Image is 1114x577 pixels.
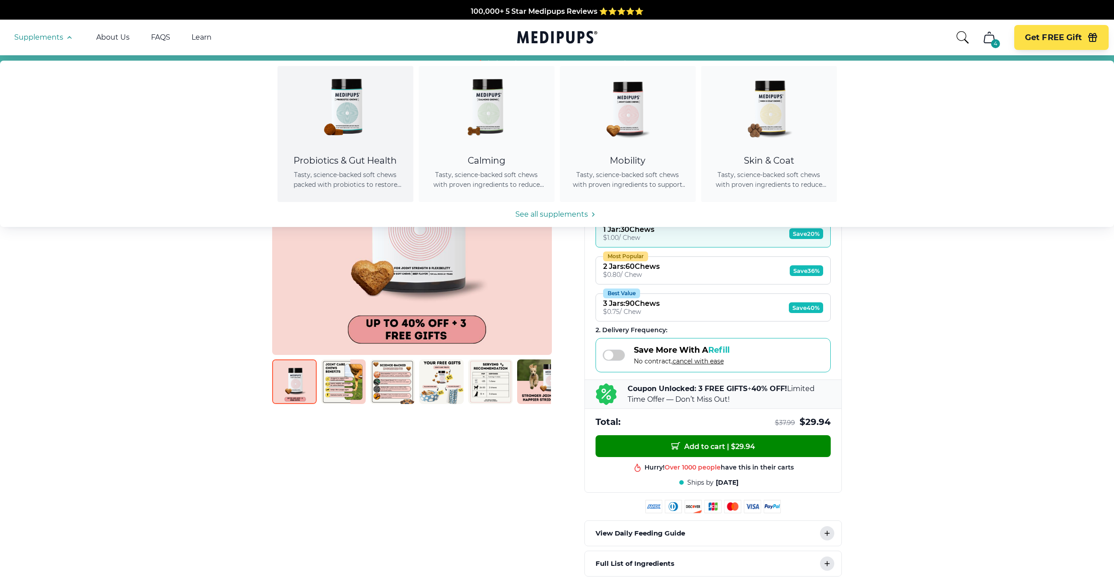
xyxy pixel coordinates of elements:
[665,458,721,466] span: Over 1000 people
[14,32,75,43] button: Supplements
[96,33,130,42] a: About Us
[701,66,837,202] a: Skin & Coat Chews - MedipupsSkin & CoatTasty, science-backed soft chews with proven ingredients t...
[596,558,674,569] p: Full List of Ingredients
[571,155,685,166] div: Mobility
[603,299,660,308] div: 3 Jars : 90 Chews
[679,469,722,477] span: Best product
[991,39,1000,48] div: 4
[370,359,415,404] img: Joint Care Chews | Natural Dog Supplements
[751,384,787,393] b: 40% OFF!
[192,33,212,42] a: Learn
[687,478,714,487] span: Ships by
[800,416,831,428] span: $ 29.94
[645,500,781,513] img: payment methods
[151,33,170,42] a: FAQS
[603,234,654,242] div: $ 1.00 / Chew
[712,170,826,190] span: Tasty, science-backed soft chews with proven ingredients to reduce shedding, promote healthy skin...
[603,225,654,234] div: 1 Jar : 30 Chews
[708,345,730,355] span: Refill
[603,262,660,271] div: 2 Jars : 60 Chews
[775,419,795,427] span: $ 37.99
[671,441,755,451] span: Add to cart | $ 29.94
[596,219,831,247] button: 1 Jar:30Chews$1.00/ ChewSave20%
[955,30,970,45] button: search
[789,302,823,313] span: Save 40%
[1014,25,1109,50] button: Get FREE Gift
[468,359,513,404] img: Joint Care Chews | Natural Dog Supplements
[277,66,413,202] a: Probiotic Dog Chews - MedipupsProbiotics & Gut HealthTasty, science-backed soft chews packed with...
[634,357,730,365] span: No contract,
[596,293,831,321] button: Best Value3 Jars:90Chews$0.75/ ChewSave40%
[1025,33,1082,43] span: Get FREE Gift
[628,383,831,405] p: + Limited Time Offer — Don’t Miss Out!
[789,228,823,239] span: Save 20%
[673,357,724,365] span: cancel with ease
[596,256,831,284] button: Most Popular2 Jars:60Chews$0.80/ ChewSave36%
[471,2,644,11] span: 100,000+ 5 Star Medipups Reviews ⭐️⭐️⭐️⭐️⭐️
[288,170,403,190] span: Tasty, science-backed soft chews packed with probiotics to restore gut balance, ease itching, sup...
[588,66,668,146] img: Joint Care Chews - Medipups
[603,271,660,279] div: $ 0.80 / Chew
[288,155,403,166] div: Probiotics & Gut Health
[712,155,826,166] div: Skin & Coat
[634,345,730,355] span: Save More With A
[272,359,317,404] img: Joint Care Chews | Natural Dog Supplements
[979,27,1000,48] button: cart
[419,359,464,404] img: Joint Care Chews | Natural Dog Supplements
[429,155,544,166] div: Calming
[603,308,660,316] div: $ 0.75 / Chew
[603,288,640,298] div: Best Value
[790,265,823,276] span: Save 36%
[409,13,705,21] span: Made In The [GEOGRAPHIC_DATA] from domestic & globally sourced ingredients
[429,170,544,190] span: Tasty, science-backed soft chews with proven ingredients to reduce anxiety, promote relaxation, a...
[14,33,63,42] span: Supplements
[729,66,809,146] img: Skin & Coat Chews - Medipups
[596,326,667,334] span: 2 . Delivery Frequency:
[596,528,685,539] p: View Daily Feeding Guide
[560,66,696,202] a: Joint Care Chews - MedipupsMobilityTasty, science-backed soft chews with proven ingredients to su...
[679,469,759,478] div: in this shop
[517,29,597,47] a: Medipups
[321,359,366,404] img: Joint Care Chews | Natural Dog Supplements
[571,170,685,190] span: Tasty, science-backed soft chews with proven ingredients to support joint health, improve mobilit...
[596,435,831,457] button: Add to cart | $29.94
[517,359,562,404] img: Joint Care Chews | Natural Dog Supplements
[446,66,526,146] img: Calming Dog Chews - Medipups
[596,416,620,428] span: Total:
[716,478,739,487] span: [DATE]
[645,458,794,467] div: Hurry! have this in their carts
[305,66,385,146] img: Probiotic Dog Chews - Medipups
[628,384,747,393] b: Coupon Unlocked: 3 FREE GIFTS
[603,251,648,261] div: Most Popular
[419,66,555,202] a: Calming Dog Chews - MedipupsCalmingTasty, science-backed soft chews with proven ingredients to re...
